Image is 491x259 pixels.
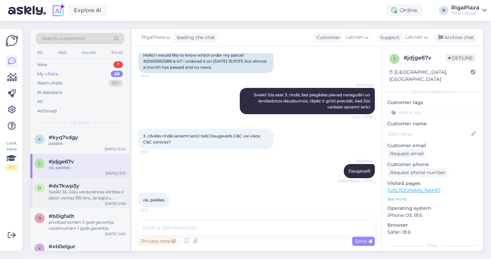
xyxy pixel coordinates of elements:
[387,222,477,229] p: Browser
[387,187,440,193] a: [URL][DOMAIN_NAME]
[49,244,75,250] span: #xb0elgur
[451,5,487,16] a: RigaPlazaiDeal Latvija
[37,61,47,68] div: New
[387,180,477,187] p: Visited pages
[405,34,422,41] span: Latvian
[388,130,470,138] input: Add name
[141,34,165,41] span: RigaPlaza
[387,89,477,95] div: Customer information
[111,71,123,77] div: 68
[105,231,126,236] div: [DATE] 12:55
[110,48,124,57] div: Email
[140,73,166,78] span: 12:48
[42,35,85,42] span: Search customers
[49,213,74,219] span: #b0igfa0t
[387,120,477,127] p: Customer name
[49,183,79,189] span: #dx7kwp3y
[140,150,166,155] span: 13:02
[347,83,373,88] span: RigaPlaza
[387,229,477,236] p: Safari 18.6
[439,6,448,15] div: R
[446,54,475,62] span: Offline
[140,207,166,213] span: 13:13
[49,219,126,231] div: privātpersonām 2 gadi garantija, uzņēmumam 1 gads garantija
[138,237,178,246] div: Private note
[387,107,477,118] input: Add a tag
[71,120,89,126] span: My chats
[49,165,126,171] div: ok, paldies
[387,242,477,249] div: Extra
[5,140,18,170] div: Look Here
[393,56,395,61] span: j
[49,189,126,201] div: Sveiki! Jā, Jūsu vecās ierīces vērtībai ir jābūt vismaz 150 eiro, lai iegūtu papildus 50 eiro atl...
[51,3,66,18] img: explore-ai
[404,54,446,62] div: # jdjge67v
[38,246,41,251] span: x
[387,205,477,212] p: Operating system
[37,108,57,115] div: Archived
[355,238,372,244] span: Send
[105,147,126,152] div: [DATE] 13:42
[36,48,44,57] div: All
[49,140,126,147] div: paldies
[113,61,123,68] div: 7
[387,212,477,219] p: iPhone OS 18.6
[387,161,477,168] p: Customer phone
[346,34,363,41] span: Latvian
[314,34,340,41] div: Customer
[451,5,480,10] div: RigaPlaza
[108,80,123,87] div: 99+
[348,168,370,173] span: Daugavpilī
[347,115,373,120] span: Seen ✓ 12:58
[338,179,373,184] span: (Edited) Seen ✓ 13:05
[451,10,480,16] div: iDeal Latvija
[105,201,126,206] div: [DATE] 12:56
[81,48,97,57] div: Socials
[387,196,477,202] p: See more ...
[37,98,43,105] div: All
[387,149,427,158] div: Request email
[434,33,477,42] div: Archive chat
[138,50,274,73] div: Hello! I would like to know which order my parcel #2000082589 is in? I ordered it on [DATE] 15:01...
[174,34,215,41] div: leading the chat
[386,4,423,17] div: Online
[49,159,74,165] span: #jdjge67v
[5,164,18,170] div: 1 / 3
[38,185,41,190] span: d
[56,48,68,57] div: Web
[38,137,41,142] span: k
[387,99,477,106] p: Customer tags
[378,34,399,41] div: Support
[5,34,18,47] img: Askly Logo
[387,168,448,177] div: Request phone number
[254,92,371,109] span: Sveiki! Jūs esat 3. rindā, bet piegādes pieved neregulāri un ierobežotos daudzumos, tāpēc ir grūt...
[38,216,41,221] span: b
[38,161,41,166] span: j
[37,80,62,87] div: Team chats
[143,133,261,144] span: 3. cilvēks rindā saņemt ierīci tieši Daugavpils C&C vai visos C&C centros?
[143,197,164,202] span: ok, paldies
[37,71,58,77] div: My chats
[49,134,78,140] span: #kyq7xdgy
[387,142,477,149] p: Customer email
[68,5,107,16] a: Explore AI
[389,69,471,83] div: [GEOGRAPHIC_DATA], [GEOGRAPHIC_DATA]
[347,159,373,164] span: RigaPlaza
[106,171,126,176] div: [DATE] 13:13
[37,89,62,96] div: AI Assistant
